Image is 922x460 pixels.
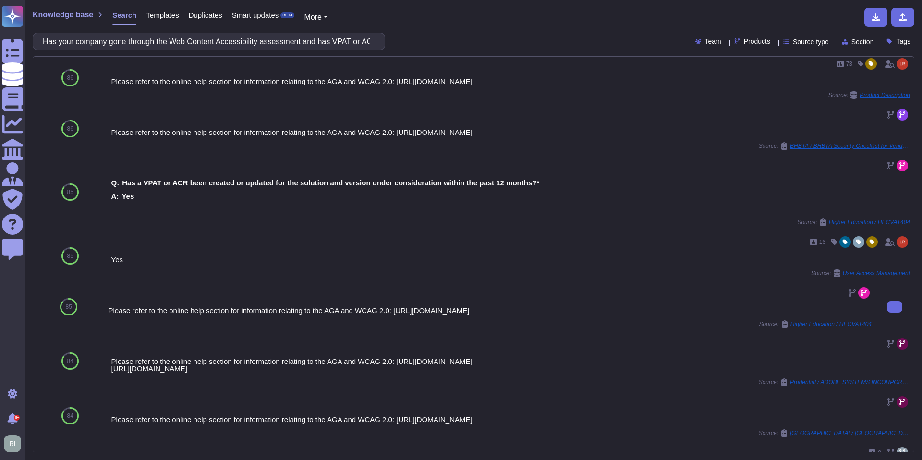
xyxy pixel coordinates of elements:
[111,193,119,200] b: A:
[67,253,73,259] span: 85
[67,126,73,132] span: 86
[67,413,73,419] span: 84
[759,429,910,437] span: Source:
[189,12,222,19] span: Duplicates
[66,304,72,310] span: 85
[878,450,881,456] span: 0
[897,236,908,248] img: user
[860,92,910,98] span: Product Description
[797,218,910,226] span: Source:
[790,430,910,436] span: [GEOGRAPHIC_DATA] / [GEOGRAPHIC_DATA] Questionnaire
[67,189,73,195] span: 85
[122,179,539,186] b: Has a VPAT or ACR been created or updated for the solution and version under consideration within...
[744,38,770,45] span: Products
[793,38,829,45] span: Source type
[121,193,134,200] b: Yes
[843,270,910,276] span: User Access Management
[851,38,874,45] span: Section
[4,435,21,452] img: user
[33,11,93,19] span: Knowledge base
[146,12,179,19] span: Templates
[819,239,825,245] span: 16
[829,219,910,225] span: Higher Education / HECVAT404
[111,358,910,372] div: Please refer to the online help section for information relating to the AGA and WCAG 2.0: [URL][D...
[759,378,910,386] span: Source:
[846,61,852,67] span: 73
[759,320,872,328] span: Source:
[111,129,910,136] div: Please refer to the online help section for information relating to the AGA and WCAG 2.0: [URL][D...
[759,142,910,150] span: Source:
[790,379,910,385] span: Prudential / ADOBE SYSTEMS INCORPORATED ADOBE SYSTEMS INCORPORATED [DATE]
[2,433,28,454] button: user
[896,38,910,45] span: Tags
[67,75,73,81] span: 86
[828,91,910,99] span: Source:
[38,33,375,50] input: Search a question or template...
[111,179,120,186] b: Q:
[14,415,20,421] div: 9+
[112,12,136,19] span: Search
[811,269,910,277] span: Source:
[280,12,294,18] div: BETA
[897,58,908,70] img: user
[304,13,321,21] span: More
[232,12,279,19] span: Smart updates
[111,256,910,263] div: Yes
[111,416,910,423] div: Please refer to the online help section for information relating to the AGA and WCAG 2.0: [URL][D...
[304,12,328,23] button: More
[108,307,872,314] div: Please refer to the online help section for information relating to the AGA and WCAG 2.0: [URL][D...
[111,78,910,85] div: Please refer to the online help section for information relating to the AGA and WCAG 2.0: [URL][D...
[790,321,872,327] span: Higher Education / HECVAT404
[705,38,721,45] span: Team
[790,143,910,149] span: BHBTA / BHBTA Security Checklist for Vendors and Third Parties V4.3
[67,358,73,364] span: 84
